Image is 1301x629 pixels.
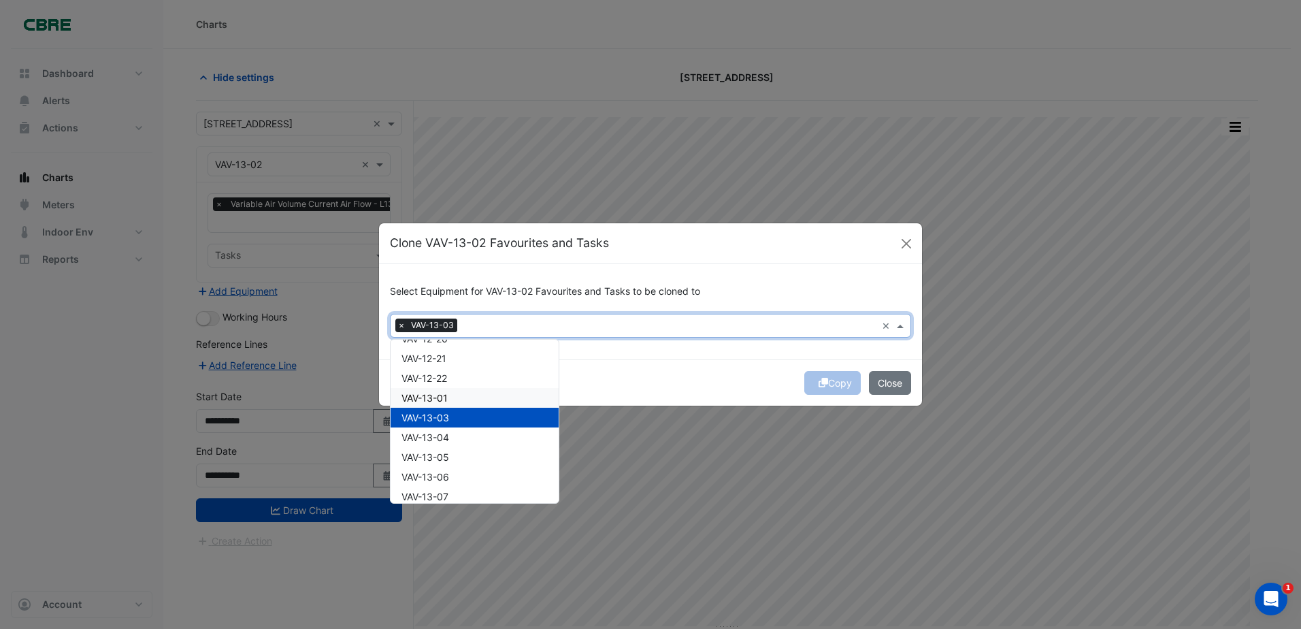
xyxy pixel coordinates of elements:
[869,371,911,395] button: Close
[401,491,448,502] span: VAV-13-07
[401,353,446,364] span: VAV-12-21
[408,319,457,332] span: VAV-13-03
[1255,583,1287,615] iframe: Intercom live chat
[401,412,449,423] span: VAV-13-03
[390,286,911,297] h6: Select Equipment for VAV-13-02 Favourites and Tasks to be cloned to
[395,319,408,332] span: ×
[896,233,917,254] button: Close
[390,339,559,504] ng-dropdown-panel: Options list
[401,372,447,384] span: VAV-12-22
[401,392,448,404] span: VAV-13-01
[401,432,449,443] span: VAV-13-04
[390,234,609,252] h5: Clone VAV-13-02 Favourites and Tasks
[401,333,448,344] span: VAV-12-20
[401,471,449,483] span: VAV-13-06
[401,451,449,463] span: VAV-13-05
[882,319,893,333] span: Clear
[1283,583,1294,594] span: 1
